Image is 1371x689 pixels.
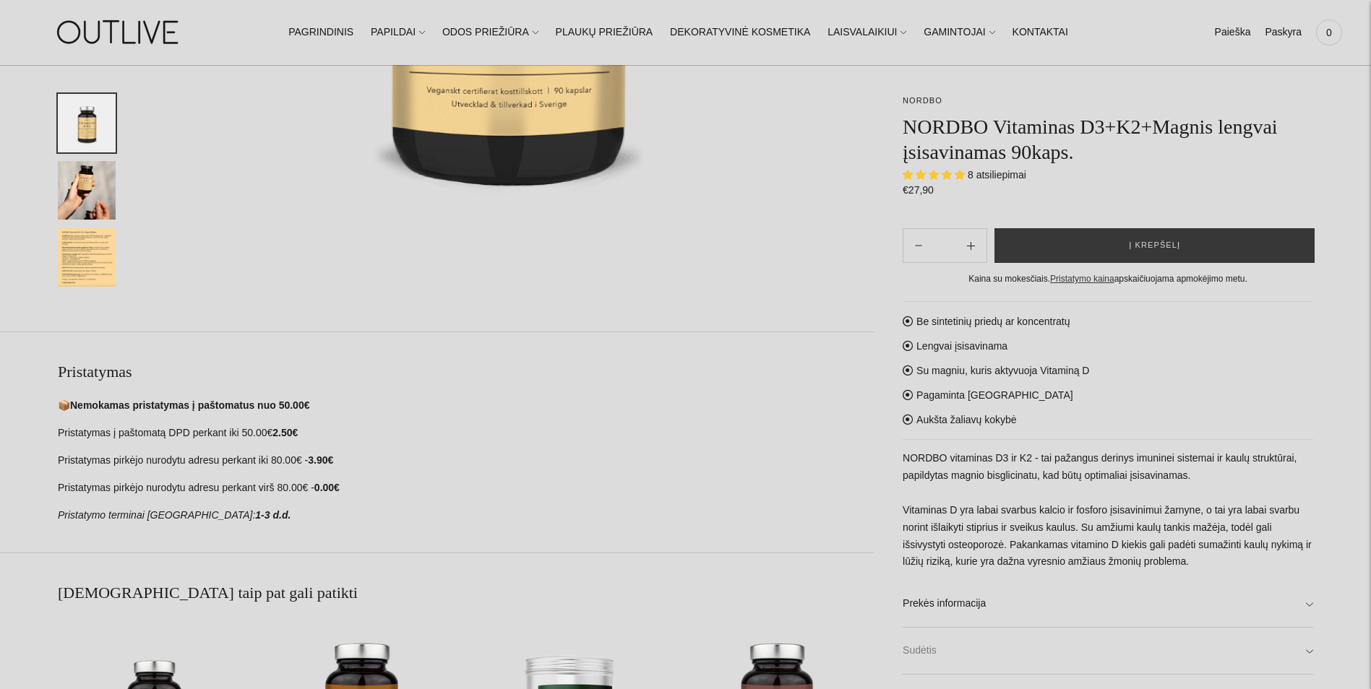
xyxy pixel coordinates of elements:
p: 📦 [58,397,874,415]
div: Kaina su mokesčiais. apskaičiuojama apmokėjimo metu. [903,272,1313,287]
button: Add product quantity [903,228,934,263]
span: 0 [1319,22,1339,43]
a: NORDBO [903,96,942,105]
a: Paieška [1215,17,1251,48]
a: GAMINTOJAI [924,17,994,48]
strong: 0.00€ [314,482,340,493]
h2: Pristatymas [58,361,874,383]
button: Į krepšelį [994,228,1315,263]
a: Paskyra [1265,17,1302,48]
a: KONTAKTAI [1013,17,1068,48]
a: Pristatymo kaina [1050,274,1114,284]
strong: 3.90€ [308,454,333,466]
a: ODOS PRIEŽIŪRA [442,17,538,48]
input: Product quantity [934,235,955,256]
p: Pristatymas pirkėjo nurodytu adresu perkant iki 80.00€ - [58,452,874,469]
a: DEKORATYVINĖ KOSMETIKA [670,17,810,48]
h1: NORDBO Vitaminas D3+K2+Magnis lengvai įsisavinamas 90kaps. [903,114,1313,165]
img: OUTLIVE [29,7,210,57]
em: Pristatymo terminai [GEOGRAPHIC_DATA]: [58,509,255,521]
a: Prekės informacija [903,581,1313,627]
a: 0 [1316,17,1342,48]
a: Sudėtis [903,628,1313,674]
span: €27,90 [903,184,934,196]
a: PLAUKŲ PRIEŽIŪRA [556,17,653,48]
strong: 2.50€ [272,427,298,438]
a: PAPILDAI [371,17,425,48]
p: NORDBO vitaminas D3 ir K2 - tai pažangus derinys imuninei sistemai ir kaulų struktūrai, papildyta... [903,450,1313,571]
a: LAISVALAIKIUI [828,17,906,48]
p: Pristatymas pirkėjo nurodytu adresu perkant virš 80.00€ - [58,480,874,497]
p: Pristatymas į paštomatą DPD perkant iki 50.00€ [58,425,874,442]
h2: [DEMOGRAPHIC_DATA] taip pat gali patikti [58,582,874,604]
span: Į krepšelį [1129,238,1180,253]
strong: 1-3 d.d. [255,509,291,521]
a: PAGRINDINIS [288,17,353,48]
button: Subtract product quantity [955,228,987,263]
button: Translation missing: en.general.accessibility.image_thumbail [58,94,116,152]
span: 8 atsiliepimai [968,169,1026,181]
button: Translation missing: en.general.accessibility.image_thumbail [58,161,116,220]
button: Translation missing: en.general.accessibility.image_thumbail [58,228,116,287]
span: 5.00 stars [903,169,968,181]
strong: Nemokamas pristatymas į paštomatus nuo 50.00€ [70,399,309,411]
